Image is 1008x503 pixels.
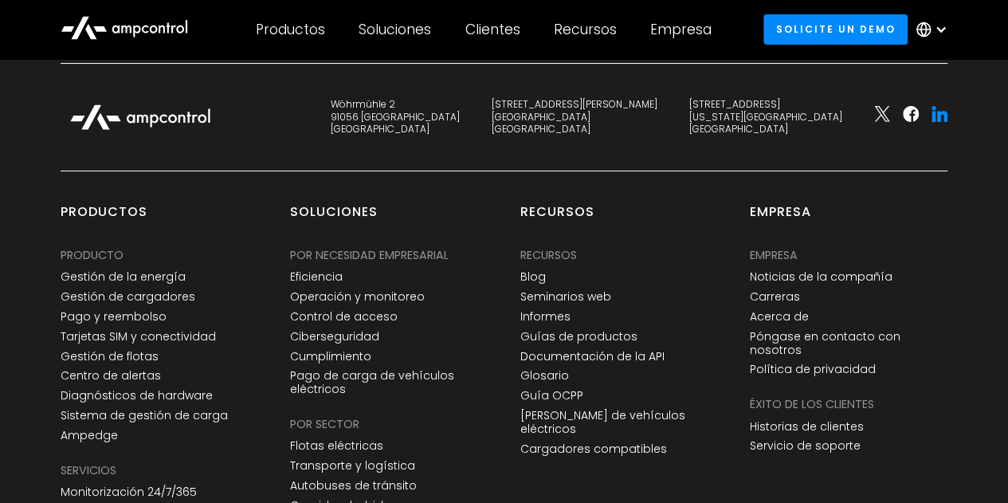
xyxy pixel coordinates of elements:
a: Historias de clientes [750,420,864,434]
a: Diagnósticos de hardware [61,389,213,403]
div: Recursos [554,21,617,38]
a: Flotas eléctricas [290,439,383,453]
a: Documentación de la API [520,350,665,363]
div: [STREET_ADDRESS][PERSON_NAME] [GEOGRAPHIC_DATA] [GEOGRAPHIC_DATA] [492,98,657,136]
div: Wöhrmühle 2 91056 [GEOGRAPHIC_DATA] [GEOGRAPHIC_DATA] [331,98,460,136]
div: Soluciones [359,21,431,38]
a: Tarjetas SIM y conectividad [61,330,216,344]
a: Póngase en contacto con nosotros [750,330,947,357]
div: Productos [256,21,325,38]
img: Ampcontrol Logo [61,96,220,139]
div: PRODUCTO [61,246,124,264]
a: Cumplimiento [290,350,371,363]
div: Empresa [650,21,712,38]
div: Clientes [465,21,520,38]
a: Cargadores compatibles [520,442,667,456]
a: Guía OCPP [520,389,583,403]
a: Glosario [520,369,569,383]
a: Control de acceso [290,310,398,324]
div: POR NECESIDAD EMPRESARIAL [290,246,449,264]
a: Pago de carga de vehículos eléctricos [290,369,488,396]
a: Monitorización 24/7/365 [61,485,197,499]
div: Éxito de los clientes [750,395,874,413]
a: Acerca de [750,310,809,324]
div: [STREET_ADDRESS] [US_STATE][GEOGRAPHIC_DATA] [GEOGRAPHIC_DATA] [689,98,842,136]
div: SERVICIOS [61,462,116,479]
a: Autobuses de tránsito [290,479,417,493]
a: Gestión de cargadores [61,290,195,304]
div: Recursos [520,246,577,264]
a: Política de privacidad [750,363,876,376]
a: Centro de alertas [61,369,161,383]
a: Seminarios web [520,290,611,304]
a: Sistema de gestión de carga [61,409,228,422]
a: Gestión de la energía [61,270,186,284]
div: Empresa [750,203,811,234]
a: Ampedge [61,429,118,442]
a: Ciberseguridad [290,330,379,344]
a: Blog [520,270,546,284]
div: POR SECTOR [290,415,359,433]
div: Recursos [520,203,594,234]
a: Servicio de soporte [750,439,861,453]
div: productos [61,203,147,234]
a: [PERSON_NAME] de vehículos eléctricos [520,409,718,436]
div: Soluciones [290,203,378,234]
a: Gestión de flotas [61,350,159,363]
a: Pago y reembolso [61,310,167,324]
a: Eficiencia [290,270,343,284]
a: Guías de productos [520,330,637,344]
a: Informes [520,310,571,324]
div: Empresa [750,246,798,264]
a: Transporte y logística [290,459,415,473]
a: Carreras [750,290,800,304]
a: Noticias de la compañía [750,270,892,284]
a: Operación y monitoreo [290,290,425,304]
a: Solicite un demo [763,14,908,44]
